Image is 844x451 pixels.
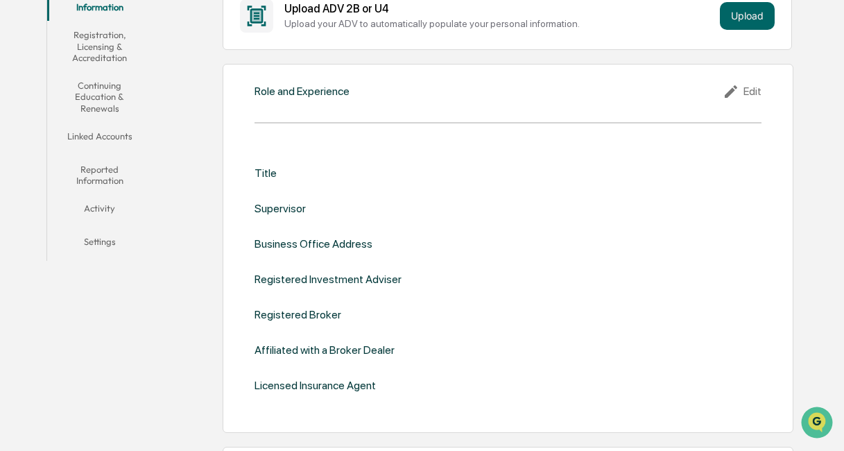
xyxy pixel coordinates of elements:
div: Edit [723,83,761,100]
div: Upload your ADV to automatically populate your personal information. [284,18,714,29]
div: 🔎 [14,203,25,214]
div: We're available if you need us! [47,120,175,131]
div: Affiliated with a Broker Dealer [255,343,395,357]
span: Pylon [138,235,168,246]
div: 🖐️ [14,176,25,187]
button: Linked Accounts [47,122,153,155]
div: Licensed Insurance Agent [255,379,376,392]
div: Supervisor [255,202,306,215]
button: Activity [47,194,153,228]
span: Data Lookup [28,201,87,215]
button: Settings [47,228,153,261]
iframe: Open customer support [800,405,837,443]
div: Business Office Address [255,237,372,250]
div: Upload ADV 2B or U4 [284,2,714,15]
img: 1746055101610-c473b297-6a78-478c-a979-82029cc54cd1 [14,106,39,131]
button: Start new chat [236,110,252,127]
a: 🔎Data Lookup [8,196,93,221]
div: Registered Investment Adviser [255,273,402,286]
a: 🖐️Preclearance [8,169,95,194]
div: Role and Experience [255,85,350,98]
span: Preclearance [28,175,89,189]
span: Attestations [114,175,172,189]
button: Registration, Licensing & Accreditation [47,21,153,71]
div: 🗄️ [101,176,112,187]
a: Powered byPylon [98,235,168,246]
div: Registered Broker [255,308,341,321]
div: Start new chat [47,106,227,120]
button: Upload [720,2,775,30]
p: How can we help? [14,29,252,51]
button: Reported Information [47,155,153,195]
div: Title [255,167,277,180]
a: 🗄️Attestations [95,169,178,194]
button: Continuing Education & Renewals [47,71,153,122]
